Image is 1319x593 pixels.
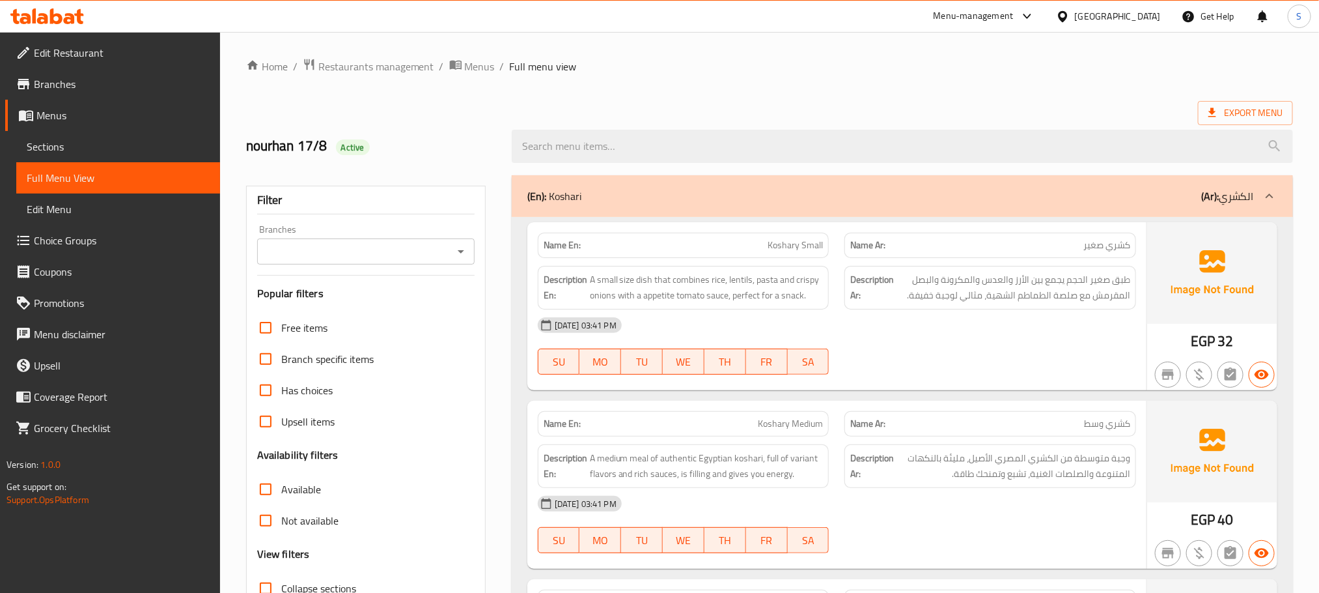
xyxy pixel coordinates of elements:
span: Available [281,482,321,497]
b: (En): [527,186,546,206]
span: TU [626,531,658,550]
span: Version: [7,456,38,473]
a: Support.OpsPlatform [7,491,89,508]
span: Menus [36,108,210,123]
span: Coverage Report [34,389,210,405]
span: Branch specific items [281,351,374,367]
span: SU [544,353,575,371]
span: Koshary Small [768,239,823,252]
button: SU [538,349,580,375]
span: [DATE] 03:41 PM [549,498,622,510]
span: MO [585,531,616,550]
a: Menu disclaimer [5,319,220,350]
li: / [439,59,444,74]
span: A medium meal of authentic Egyptian koshari, full of variant flavors and rich sauces, is filling ... [590,450,824,482]
button: FR [746,527,788,553]
p: Koshari [527,188,581,204]
h2: nourhan 17/8 [246,136,496,156]
span: كشري صغیر [1083,239,1130,252]
strong: Description Ar: [850,272,894,304]
span: WE [668,531,699,550]
button: MO [579,349,621,375]
a: Coupons [5,256,220,287]
span: Has choices [281,383,333,398]
a: Choice Groups [5,225,220,256]
span: TU [626,353,658,371]
span: A small size dish that combines rice, lentils, pasta and crispy onions with a appetite tomato sau... [590,272,824,304]
button: Not has choices [1217,540,1243,566]
button: FR [746,349,788,375]
h3: Availability filters [257,448,339,463]
strong: Name Ar: [850,417,885,431]
div: (En): Koshari(Ar):الكشري [512,175,1293,217]
span: S [1297,9,1302,23]
button: Available [1249,362,1275,388]
span: Branches [34,76,210,92]
span: Export Menu [1198,101,1293,125]
span: Get support on: [7,478,66,495]
span: Grocery Checklist [34,420,210,436]
button: WE [663,527,704,553]
span: Free items [281,320,327,336]
span: Active [336,141,370,154]
span: Export Menu [1208,105,1283,121]
span: Sections [27,139,210,154]
a: Grocery Checklist [5,412,220,444]
button: Not branch specific item [1155,362,1181,388]
nav: breadcrumb [246,58,1293,75]
span: Coupons [34,264,210,280]
li: / [500,59,505,74]
input: search [512,130,1293,163]
div: Menu-management [934,8,1014,24]
img: Ae5nvW7+0k+MAAAAAElFTkSuQmCC [1147,222,1277,324]
a: Full Menu View [16,162,220,194]
a: Edit Menu [16,194,220,225]
h3: Popular filters [257,286,475,301]
span: 1.0.0 [40,456,61,473]
button: SA [788,527,829,553]
div: Active [336,139,370,155]
button: TH [704,527,746,553]
strong: Description Ar: [850,450,894,482]
span: وجبة متوسطة من الكشري المصري الأصيل، مليئة بالنكهات المتنوعة والصلصات الغنية، تشبع وتمنحك طاقة. [896,450,1130,482]
button: Open [452,242,470,261]
a: Menus [5,100,220,131]
button: Not has choices [1217,362,1243,388]
button: SU [538,527,580,553]
li: / [293,59,298,74]
img: Ae5nvW7+0k+MAAAAAElFTkSuQmCC [1147,401,1277,502]
span: Choice Groups [34,233,210,248]
span: [DATE] 03:41 PM [549,319,622,332]
span: كشري وسط [1084,417,1130,431]
a: Edit Restaurant [5,37,220,68]
strong: Description En: [544,272,587,304]
div: Filter [257,186,475,214]
span: Restaurants management [318,59,434,74]
span: Full menu view [510,59,577,74]
button: TU [621,349,663,375]
span: 40 [1218,507,1234,532]
a: Promotions [5,287,220,319]
b: (Ar): [1201,186,1219,206]
span: Menus [465,59,495,74]
button: Purchased item [1186,362,1212,388]
strong: Description En: [544,450,587,482]
span: WE [668,353,699,371]
span: Edit Restaurant [34,45,210,61]
span: TH [710,531,741,550]
a: Menus [449,58,495,75]
span: SU [544,531,575,550]
a: Branches [5,68,220,100]
span: MO [585,353,616,371]
span: Upsell items [281,414,335,429]
span: EGP [1191,507,1215,532]
div: [GEOGRAPHIC_DATA] [1075,9,1161,23]
button: Purchased item [1186,540,1212,566]
span: Edit Menu [27,201,210,217]
button: TH [704,349,746,375]
button: Available [1249,540,1275,566]
span: Upsell [34,358,210,373]
span: طبق صغير الحجم يجمع بين الأرز والعدس والمكرونة والبصل المقرمش مع صلصة الطماطم الشهية، مثالي لوجبة... [896,272,1130,304]
button: SA [788,349,829,375]
a: Sections [16,131,220,162]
